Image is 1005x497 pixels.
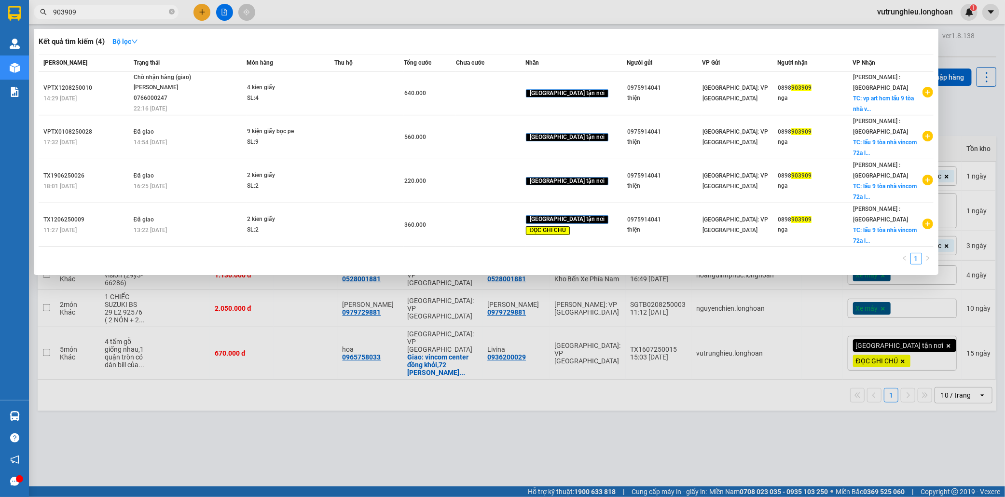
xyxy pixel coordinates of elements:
[10,87,20,97] img: solution-icon
[778,137,852,147] div: nga
[134,83,206,103] div: [PERSON_NAME] 0766000247
[40,9,47,15] span: search
[628,215,702,225] div: 0975914041
[628,83,702,93] div: 0975914041
[10,411,20,421] img: warehouse-icon
[526,177,608,186] span: [GEOGRAPHIC_DATA] tận nơi
[247,225,319,235] div: SL: 2
[53,7,167,17] input: Tìm tên, số ĐT hoặc mã đơn
[628,225,702,235] div: thiện
[853,95,914,112] span: TC: vp art hcm lẩu 9 tòa nhà v...
[169,8,175,17] span: close-circle
[134,183,167,190] span: 16:25 [DATE]
[791,128,812,135] span: 903909
[791,216,812,223] span: 903909
[105,34,146,49] button: Bộ lọcdown
[247,137,319,148] div: SL: 9
[853,162,908,179] span: [PERSON_NAME] : [GEOGRAPHIC_DATA]
[702,84,768,102] span: [GEOGRAPHIC_DATA]: VP [GEOGRAPHIC_DATA]
[526,215,608,224] span: [GEOGRAPHIC_DATA] tận nơi
[628,171,702,181] div: 0975914041
[134,72,206,83] div: Chờ nhận hàng (giao)
[628,181,702,191] div: thiện
[247,93,319,104] div: SL: 4
[10,455,19,464] span: notification
[10,63,20,73] img: warehouse-icon
[43,95,77,102] span: 14:29 [DATE]
[404,178,426,184] span: 220.000
[43,171,131,181] div: TX1906250026
[134,216,154,223] span: Đã giao
[134,59,160,66] span: Trạng thái
[134,172,154,179] span: Đã giao
[404,59,431,66] span: Tổng cước
[922,219,933,229] span: plus-circle
[778,171,852,181] div: 0898
[628,93,702,103] div: thiện
[43,59,87,66] span: [PERSON_NAME]
[10,39,20,49] img: warehouse-icon
[778,181,852,191] div: nga
[39,37,105,47] h3: Kết quả tìm kiếm ( 4 )
[247,181,319,192] div: SL: 2
[911,253,922,264] a: 1
[43,83,131,93] div: VPTX1208250010
[112,38,138,45] strong: Bộ lọc
[404,221,426,228] span: 360.000
[134,139,167,146] span: 14:54 [DATE]
[134,105,167,112] span: 22:16 [DATE]
[922,175,933,185] span: plus-circle
[43,183,77,190] span: 18:01 [DATE]
[922,131,933,141] span: plus-circle
[853,206,908,223] span: [PERSON_NAME] : [GEOGRAPHIC_DATA]
[247,214,319,225] div: 2 kien giấy
[43,227,77,234] span: 11:27 [DATE]
[925,255,931,261] span: right
[853,183,917,200] span: TC: lẩu 9 tòa nhà vincom 72a l...
[922,253,934,264] button: right
[702,172,768,190] span: [GEOGRAPHIC_DATA]: VP [GEOGRAPHIC_DATA]
[526,89,608,98] span: [GEOGRAPHIC_DATA] tận nơi
[910,253,922,264] li: 1
[922,87,933,97] span: plus-circle
[526,226,570,235] span: ĐỌC GHI CHÚ
[526,133,608,142] span: [GEOGRAPHIC_DATA] tận nơi
[791,172,812,179] span: 903909
[404,134,426,140] span: 560.000
[8,6,21,21] img: logo-vxr
[628,137,702,147] div: thiện
[702,128,768,146] span: [GEOGRAPHIC_DATA]: VP [GEOGRAPHIC_DATA]
[778,83,852,93] div: 0898
[134,128,154,135] span: Đã giao
[169,9,175,14] span: close-circle
[43,139,77,146] span: 17:32 [DATE]
[853,74,908,91] span: [PERSON_NAME] : [GEOGRAPHIC_DATA]
[853,59,875,66] span: VP Nhận
[778,225,852,235] div: nga
[404,90,426,97] span: 640.000
[627,59,653,66] span: Người gửi
[702,59,720,66] span: VP Gửi
[247,59,273,66] span: Món hàng
[853,118,908,135] span: [PERSON_NAME] : [GEOGRAPHIC_DATA]
[791,84,812,91] span: 903909
[777,59,808,66] span: Người nhận
[899,253,910,264] button: left
[922,253,934,264] li: Next Page
[247,126,319,137] div: 9 kiện giấy bọc pe
[778,127,852,137] div: 0898
[525,59,539,66] span: Nhãn
[702,216,768,234] span: [GEOGRAPHIC_DATA]: VP [GEOGRAPHIC_DATA]
[778,215,852,225] div: 0898
[43,215,131,225] div: TX1206250009
[902,255,908,261] span: left
[134,227,167,234] span: 13:22 [DATE]
[899,253,910,264] li: Previous Page
[131,38,138,45] span: down
[778,93,852,103] div: nga
[43,127,131,137] div: VPTX0108250028
[628,127,702,137] div: 0975914041
[456,59,484,66] span: Chưa cước
[247,170,319,181] div: 2 kien giấy
[334,59,353,66] span: Thu hộ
